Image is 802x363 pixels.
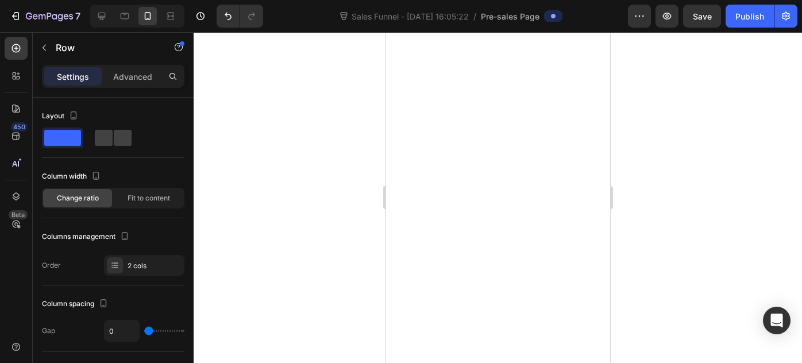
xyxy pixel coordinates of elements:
[481,10,539,22] span: Pre-sales Page
[349,10,471,22] span: Sales Funnel - [DATE] 16:05:22
[128,193,170,203] span: Fit to content
[75,9,80,23] p: 7
[693,11,712,21] span: Save
[42,260,61,271] div: Order
[57,193,99,203] span: Change ratio
[386,32,610,363] iframe: Design area
[683,5,721,28] button: Save
[11,122,28,132] div: 450
[42,229,132,245] div: Columns management
[128,261,182,271] div: 2 cols
[763,307,791,334] div: Open Intercom Messenger
[42,296,110,312] div: Column spacing
[56,41,153,55] p: Row
[735,10,764,22] div: Publish
[42,109,80,124] div: Layout
[217,5,263,28] div: Undo/Redo
[9,210,28,219] div: Beta
[105,320,139,341] input: Auto
[42,326,55,336] div: Gap
[113,71,152,83] p: Advanced
[57,71,89,83] p: Settings
[726,5,774,28] button: Publish
[5,5,86,28] button: 7
[42,169,103,184] div: Column width
[473,10,476,22] span: /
